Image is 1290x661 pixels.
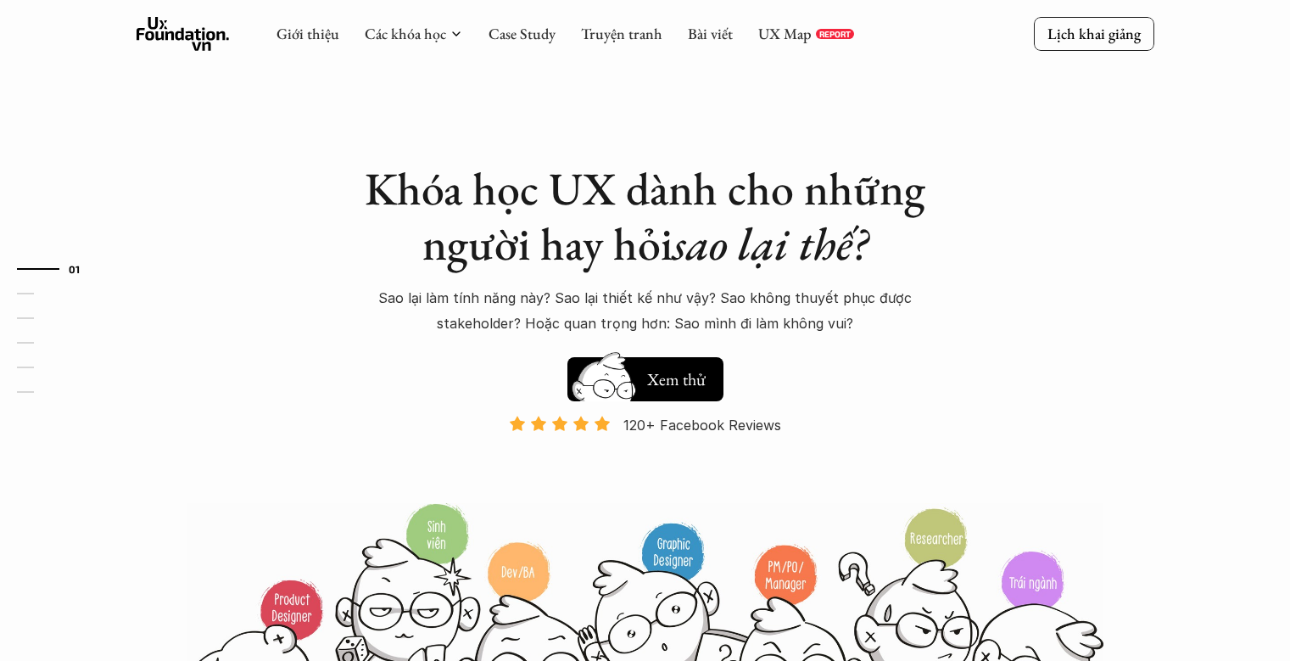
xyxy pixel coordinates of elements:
[623,412,781,438] p: 120+ Facebook Reviews
[69,263,81,275] strong: 01
[581,24,662,43] a: Truyện tranh
[567,349,723,401] a: Xem thử
[688,24,733,43] a: Bài viết
[816,29,854,39] a: REPORT
[349,285,942,337] p: Sao lại làm tính năng này? Sao lại thiết kế như vậy? Sao không thuyết phục được stakeholder? Hoặc...
[1034,17,1154,50] a: Lịch khai giảng
[349,161,942,272] h1: Khóa học UX dành cho những người hay hỏi
[819,29,851,39] p: REPORT
[1047,24,1141,43] p: Lịch khai giảng
[365,24,446,43] a: Các khóa học
[489,24,556,43] a: Case Study
[758,24,812,43] a: UX Map
[494,415,796,501] a: 120+ Facebook Reviews
[673,214,868,273] em: sao lại thế?
[17,259,98,279] a: 01
[647,367,706,391] h5: Xem thử
[276,24,339,43] a: Giới thiệu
